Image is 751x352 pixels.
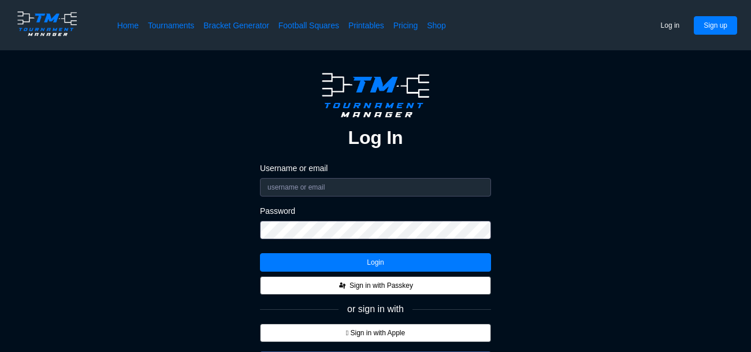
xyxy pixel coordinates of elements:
label: Username or email [260,163,491,173]
button:  Sign in with Apple [260,324,491,342]
img: logo.ffa97a18e3bf2c7d.png [315,69,436,121]
a: Tournaments [148,20,194,31]
button: Login [260,253,491,272]
button: Sign up [694,16,737,35]
a: Pricing [393,20,418,31]
h2: Log In [348,126,403,149]
button: Sign in with Passkey [260,276,491,295]
a: Bracket Generator [203,20,269,31]
button: Log in [651,16,690,35]
a: Shop [427,20,446,31]
a: Home [117,20,139,31]
img: logo.ffa97a18e3bf2c7d.png [14,9,80,38]
a: Football Squares [278,20,339,31]
img: FIDO_Passkey_mark_A_black.dc59a8f8c48711c442e90af6bb0a51e0.svg [338,281,347,290]
label: Password [260,206,491,216]
a: Printables [348,20,384,31]
input: username or email [260,178,491,197]
span: or sign in with [347,304,404,314]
